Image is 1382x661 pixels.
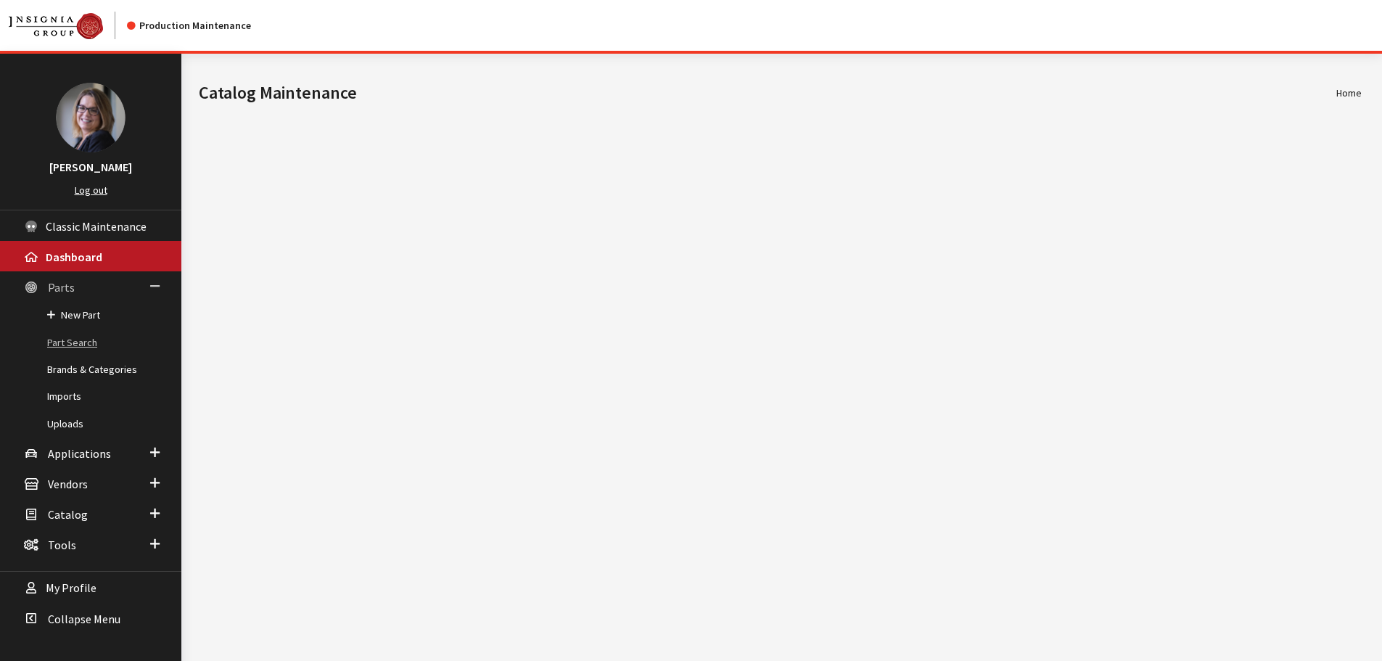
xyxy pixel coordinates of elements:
[9,13,103,39] img: Catalog Maintenance
[9,12,127,39] a: Insignia Group logo
[56,83,126,152] img: Kim Callahan Collins
[48,446,111,461] span: Applications
[127,18,251,33] div: Production Maintenance
[15,158,167,176] h3: [PERSON_NAME]
[48,507,88,522] span: Catalog
[75,184,107,197] a: Log out
[48,477,88,491] span: Vendors
[46,581,96,596] span: My Profile
[46,250,102,264] span: Dashboard
[48,612,120,626] span: Collapse Menu
[1336,86,1362,101] li: Home
[48,538,76,552] span: Tools
[46,219,147,234] span: Classic Maintenance
[48,280,75,295] span: Parts
[199,80,1336,106] h1: Catalog Maintenance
